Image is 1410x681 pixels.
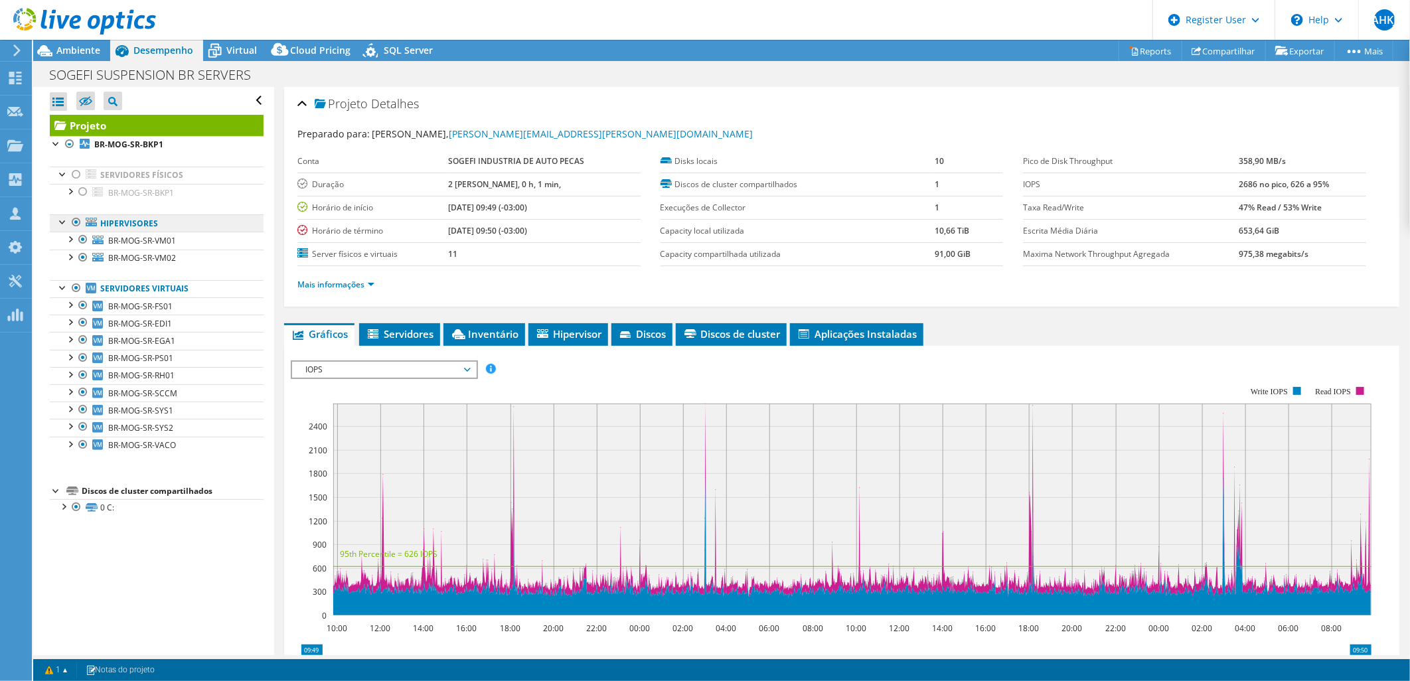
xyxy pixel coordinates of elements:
span: Hipervisor [535,327,601,340]
label: Taxa Read/Write [1023,201,1239,214]
text: 02:00 [1192,623,1212,634]
a: BR-MOG-SR-VM02 [50,250,264,267]
text: 16:00 [975,623,996,634]
text: 300 [313,586,327,597]
h1: SOGEFI SUSPENSION BR SERVERS [43,68,272,82]
label: Execuções de Collector [661,201,935,214]
text: 1200 [309,516,327,527]
label: Pico de Disk Throughput [1023,155,1239,168]
a: Reports [1119,40,1182,61]
a: Exportar [1265,40,1335,61]
label: Server físicos e virtuais [297,248,448,261]
span: BR-MOG-SR-SCCM [108,388,177,399]
text: 00:00 [629,623,650,634]
label: IOPS [1023,178,1239,191]
text: 06:00 [759,623,779,634]
label: Capacity local utilizada [661,224,935,238]
span: BR-MOG-SR-EDI1 [108,318,172,329]
span: BR-MOG-SR-VM02 [108,252,176,264]
a: Servidores físicos [50,167,264,184]
span: BR-MOG-SR-BKP1 [108,187,174,198]
label: Duração [297,178,448,191]
span: BR-MOG-SR-PS01 [108,352,173,364]
b: 975,38 megabits/s [1239,248,1308,260]
b: 10,66 TiB [935,225,969,236]
text: 08:00 [1321,623,1342,634]
text: 02:00 [672,623,693,634]
text: 1500 [309,492,327,503]
b: [DATE] 09:50 (-03:00) [448,225,527,236]
b: 47% Read / 53% Write [1239,202,1322,213]
span: Ambiente [56,44,100,56]
a: 0 C: [50,499,264,516]
span: Aplicações Instaladas [797,327,917,340]
span: Discos [618,327,666,340]
div: Discos de cluster compartilhados [82,483,264,499]
text: 14:00 [413,623,433,634]
text: 04:00 [716,623,736,634]
label: Preparado para: [297,127,370,140]
text: 20:00 [1061,623,1082,634]
text: 2400 [309,421,327,432]
b: 2 [PERSON_NAME], 0 h, 1 min, [448,179,561,190]
label: Discos de cluster compartilhados [661,178,935,191]
text: 12:00 [370,623,390,634]
span: [PERSON_NAME], [372,127,753,140]
text: 10:00 [327,623,347,634]
a: BR-MOG-SR-VM01 [50,232,264,249]
span: BR-MOG-SR-EGA1 [108,335,175,346]
text: 06:00 [1278,623,1298,634]
a: BR-MOG-SR-PS01 [50,350,264,367]
a: BR-MOG-SR-EDI1 [50,315,264,332]
b: 358,90 MB/s [1239,155,1286,167]
label: Horário de término [297,224,448,238]
text: Write IOPS [1251,387,1288,396]
span: Projeto [315,98,368,111]
label: Disks locais [661,155,935,168]
a: [PERSON_NAME][EMAIL_ADDRESS][PERSON_NAME][DOMAIN_NAME] [449,127,753,140]
span: Discos de cluster [682,327,780,340]
text: 22:00 [586,623,607,634]
a: BR-MOG-SR-BKP1 [50,184,264,201]
span: Cloud Pricing [290,44,351,56]
span: BR-MOG-SR-SYS1 [108,405,173,416]
svg: \n [1291,14,1303,26]
text: 1800 [309,468,327,479]
span: IOPS [299,362,469,378]
a: BR-MOG-SR-VACO [50,437,264,454]
label: Capacity compartilhada utilizada [661,248,935,261]
a: Mais informações [297,279,374,290]
b: SOGEFI INDUSTRIA DE AUTO PECAS [448,155,584,167]
b: [DATE] 09:49 (-03:00) [448,202,527,213]
text: 95th Percentile = 626 IOPS [340,548,437,560]
b: 1 [935,179,939,190]
span: BR-MOG-SR-RH01 [108,370,175,381]
b: 2686 no pico, 626 a 95% [1239,179,1329,190]
b: 10 [935,155,944,167]
span: BR-MOG-SR-FS01 [108,301,173,312]
text: 04:00 [1235,623,1255,634]
text: 18:00 [500,623,520,634]
span: BR-MOG-SR-SYS2 [108,422,173,433]
label: Horário de início [297,201,448,214]
span: Inventário [450,327,518,340]
a: Hipervisores [50,214,264,232]
span: Servidores [366,327,433,340]
a: BR-MOG-SR-BKP1 [50,136,264,153]
a: Mais [1334,40,1393,61]
text: 08:00 [803,623,823,634]
span: AHKJ [1374,9,1395,31]
a: Compartilhar [1182,40,1266,61]
text: 18:00 [1018,623,1039,634]
text: 2100 [309,445,327,456]
a: BR-MOG-SR-SCCM [50,384,264,402]
a: BR-MOG-SR-RH01 [50,367,264,384]
span: Detalhes [371,96,419,112]
text: 600 [313,563,327,574]
text: 20:00 [543,623,564,634]
b: BR-MOG-SR-BKP1 [94,139,163,150]
label: Maxima Network Throughput Agregada [1023,248,1239,261]
span: Gráficos [291,327,348,340]
a: 1 [36,662,77,678]
text: 10:00 [846,623,866,634]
